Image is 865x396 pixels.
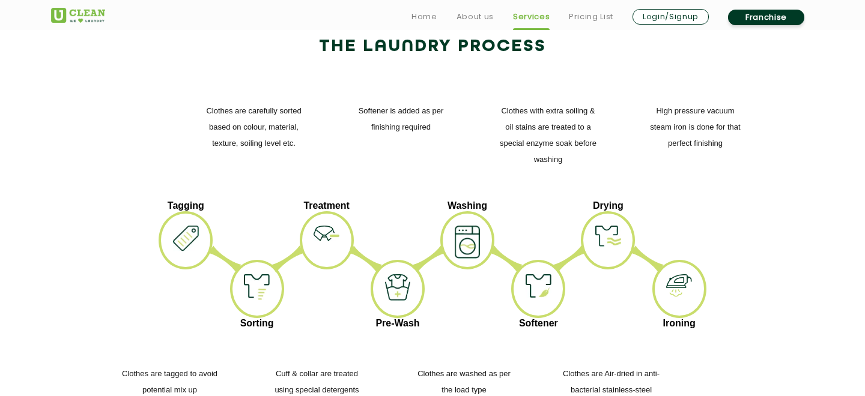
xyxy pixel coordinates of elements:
p: Clothes with extra soiling & oil stains are treated to a special enzyme soak before washing [499,103,598,167]
p: Pre-Wash [371,318,425,329]
a: Pricing List [569,10,613,24]
img: washing_11zon.webp [455,226,480,259]
a: Services [513,10,550,24]
img: UClean Laundry and Dry Cleaning [51,8,105,23]
img: connect_2.png [208,245,241,273]
p: Ironing [652,318,706,329]
img: connect_1.png [552,245,586,273]
img: ironing.png [666,274,691,297]
img: sorting_11zon.webp [244,274,269,299]
img: softener_11zon.webp [526,274,551,298]
p: Sorting [230,318,284,329]
p: Drying [581,200,635,211]
p: Softener is added as per finishing required [351,103,451,135]
a: Login/Signup [633,9,709,25]
h2: The Laundry Process [60,37,805,56]
p: Clothes are carefully sorted based on colour, material, texture, soiling level etc. [204,103,303,151]
img: pre_wash_11zon.webp [385,274,410,301]
img: Tagging_11zon.webp [173,226,198,251]
img: connect_2.png [630,245,664,273]
a: Franchise [728,10,804,25]
p: High pressure vacuum steam iron is done for that perfect finishing [646,103,745,151]
img: connect_1.png [411,245,446,273]
a: Home [411,10,437,24]
img: cuff_collar_11zon.webp [314,226,339,241]
img: connect_1.png [270,245,305,273]
p: Tagging [159,200,213,211]
img: connect_2.png [489,245,523,273]
p: Softener [511,318,565,329]
a: About us [457,10,494,24]
img: drying_11zon.webp [595,226,621,247]
p: Treatment [300,200,354,211]
img: connect_2.png [348,245,382,273]
p: Washing [440,200,494,211]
